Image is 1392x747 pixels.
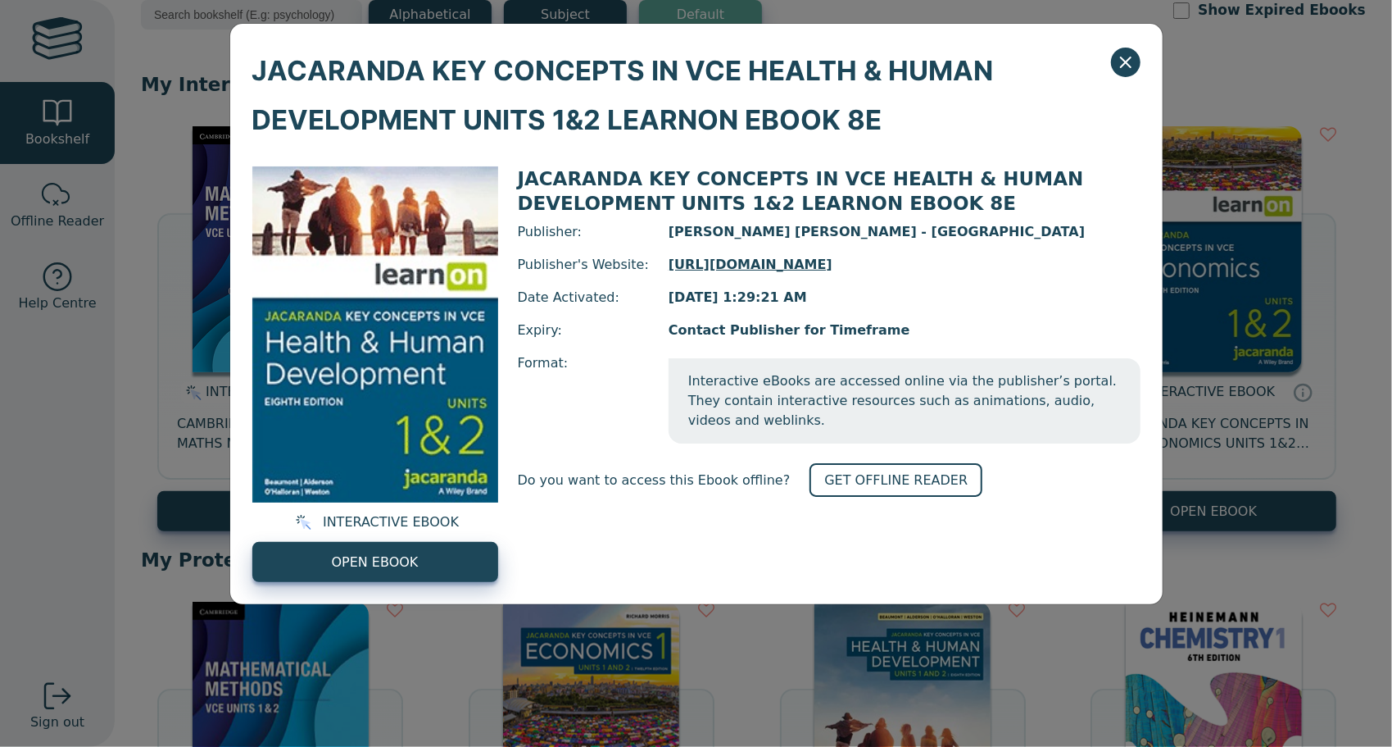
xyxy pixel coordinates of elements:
[252,166,498,503] img: db0c0c84-88f5-4982-b677-c50e1668d4a0.jpg
[669,321,1140,340] span: Contact Publisher for Timeframe
[518,321,649,340] span: Expiry:
[518,288,649,307] span: Date Activated:
[669,358,1140,444] span: Interactive eBooks are accessed online via the publisher’s portal. They contain interactive resou...
[252,46,1111,144] span: JACARANDA KEY CONCEPTS IN VCE HEALTH & HUMAN DEVELOPMENT UNITS 1&2 LEARNON EBOOK 8E
[518,222,649,242] span: Publisher:
[323,512,459,532] span: INTERACTIVE EBOOK
[518,168,1084,214] span: JACARANDA KEY CONCEPTS IN VCE HEALTH & HUMAN DEVELOPMENT UNITS 1&2 LEARNON EBOOK 8E
[518,353,649,444] span: Format:
[518,463,1140,497] div: Do you want to access this Ebook offline?
[291,512,311,532] img: interactive.svg
[669,222,1140,242] span: [PERSON_NAME] [PERSON_NAME] - [GEOGRAPHIC_DATA]
[669,288,1140,307] span: [DATE] 1:29:21 AM
[252,542,498,582] a: OPEN EBOOK
[332,553,419,572] span: OPEN EBOOK
[1111,48,1140,77] button: Close
[518,255,649,275] span: Publisher's Website:
[669,255,1140,275] a: [URL][DOMAIN_NAME]
[809,463,982,497] a: GET OFFLINE READER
